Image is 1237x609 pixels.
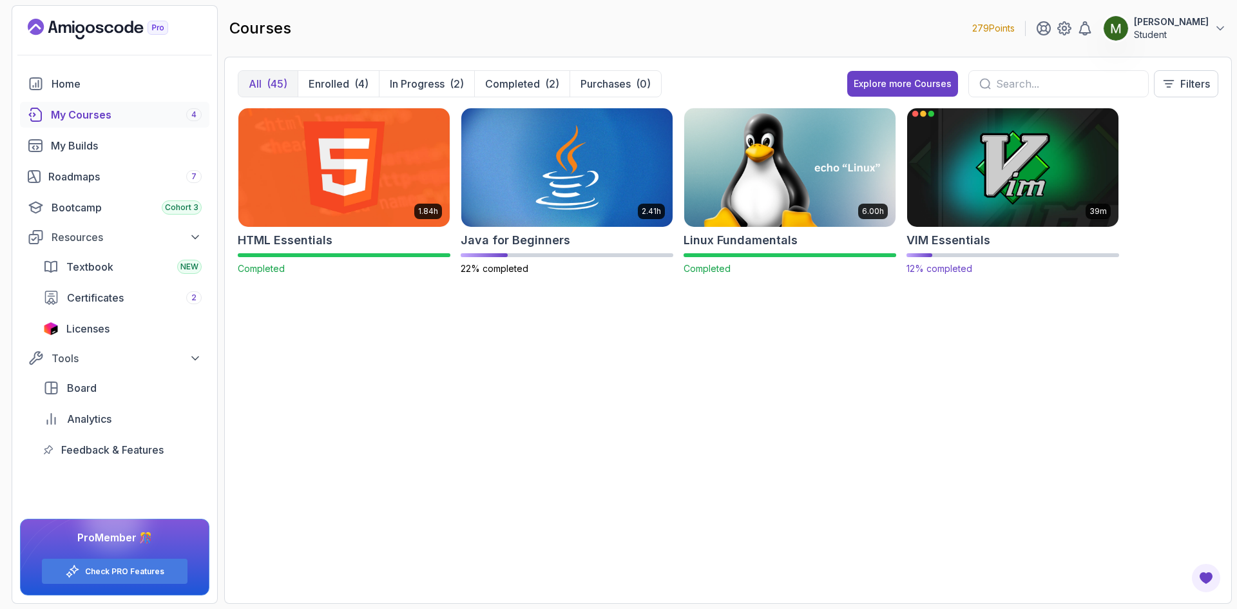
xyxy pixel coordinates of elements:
button: Tools [20,347,209,370]
h2: Linux Fundamentals [684,231,798,249]
span: Completed [238,263,285,274]
span: NEW [180,262,198,272]
img: jetbrains icon [43,322,59,335]
div: (2) [450,76,464,92]
button: Check PRO Features [41,558,188,585]
p: 1.84h [418,206,438,217]
p: 279 Points [972,22,1015,35]
p: 6.00h [862,206,884,217]
div: My Builds [51,138,202,153]
span: Licenses [66,321,110,336]
p: Student [1134,28,1209,41]
button: Filters [1154,70,1218,97]
span: Board [67,380,97,396]
p: Filters [1180,76,1210,92]
div: Resources [52,229,202,245]
img: VIM Essentials card [902,105,1124,229]
a: licenses [35,316,209,342]
button: All(45) [238,71,298,97]
div: Home [52,76,202,92]
p: Completed [485,76,540,92]
div: Tools [52,351,202,366]
div: (2) [545,76,559,92]
span: 12% completed [906,263,972,274]
span: Analytics [67,411,111,427]
a: home [20,71,209,97]
a: roadmaps [20,164,209,189]
a: Linux Fundamentals card6.00hLinux FundamentalsCompleted [684,108,896,275]
button: Enrolled(4) [298,71,379,97]
img: user profile image [1104,16,1128,41]
div: Bootcamp [52,200,202,215]
h2: courses [229,18,291,39]
button: Completed(2) [474,71,570,97]
span: 7 [191,171,197,182]
a: Check PRO Features [85,566,164,577]
span: Completed [684,263,731,274]
a: VIM Essentials card39mVIM Essentials12% completed [906,108,1119,275]
img: Linux Fundamentals card [684,108,896,227]
a: builds [20,133,209,159]
p: Purchases [580,76,631,92]
span: 22% completed [461,263,528,274]
h2: VIM Essentials [906,231,990,249]
button: In Progress(2) [379,71,474,97]
img: HTML Essentials card [238,108,450,227]
p: 2.41h [642,206,661,217]
a: analytics [35,406,209,432]
span: Textbook [66,259,113,275]
button: Explore more Courses [847,71,958,97]
input: Search... [996,76,1138,92]
a: board [35,375,209,401]
a: textbook [35,254,209,280]
button: Resources [20,226,209,249]
a: courses [20,102,209,128]
span: Cohort 3 [165,202,198,213]
span: 4 [191,110,197,120]
div: Roadmaps [48,169,202,184]
span: Certificates [67,290,124,305]
img: Java for Beginners card [461,108,673,227]
span: Feedback & Features [61,442,164,458]
button: Open Feedback Button [1191,563,1222,594]
p: 39m [1089,206,1107,217]
p: All [249,76,262,92]
div: My Courses [51,107,202,122]
a: bootcamp [20,195,209,220]
p: In Progress [390,76,445,92]
button: user profile image[PERSON_NAME]Student [1103,15,1227,41]
p: [PERSON_NAME] [1134,15,1209,28]
button: Purchases(0) [570,71,661,97]
div: (45) [267,76,287,92]
div: (0) [636,76,651,92]
div: (4) [354,76,369,92]
a: Java for Beginners card2.41hJava for Beginners22% completed [461,108,673,275]
p: Enrolled [309,76,349,92]
span: 2 [191,293,197,303]
a: Landing page [28,19,198,39]
h2: HTML Essentials [238,231,332,249]
a: HTML Essentials card1.84hHTML EssentialsCompleted [238,108,450,275]
a: certificates [35,285,209,311]
h2: Java for Beginners [461,231,570,249]
a: feedback [35,437,209,463]
div: Explore more Courses [854,77,952,90]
